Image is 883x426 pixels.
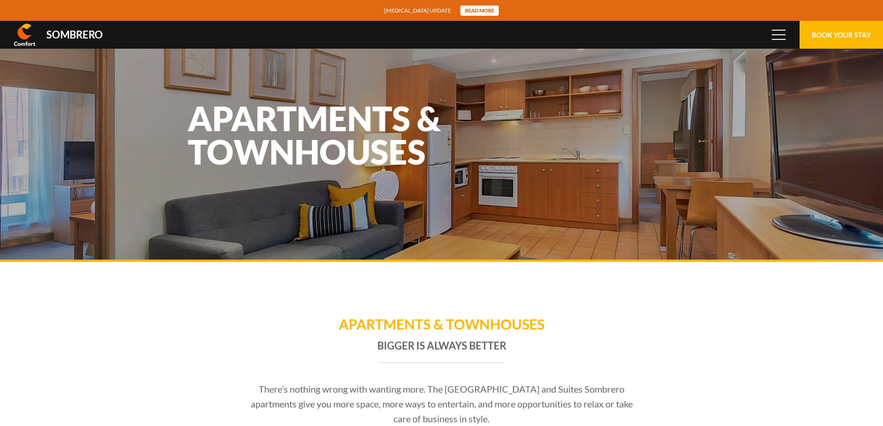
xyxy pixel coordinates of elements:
[188,102,443,168] h1: Apartments & Townhouses
[46,30,103,40] div: Sombrero
[772,30,786,40] span: Menu
[14,24,35,46] img: Comfort Inn & Suites Sombrero
[224,315,660,338] h1: Apartments & Townhouses
[224,338,660,363] h2: Bigger is always better
[384,6,451,15] span: [MEDICAL_DATA] update
[246,381,638,426] p: There’s nothing wrong with wanting more. The [GEOGRAPHIC_DATA] and Suites Sombrero apartments giv...
[800,21,883,49] button: Book Your Stay
[765,21,793,49] button: Menu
